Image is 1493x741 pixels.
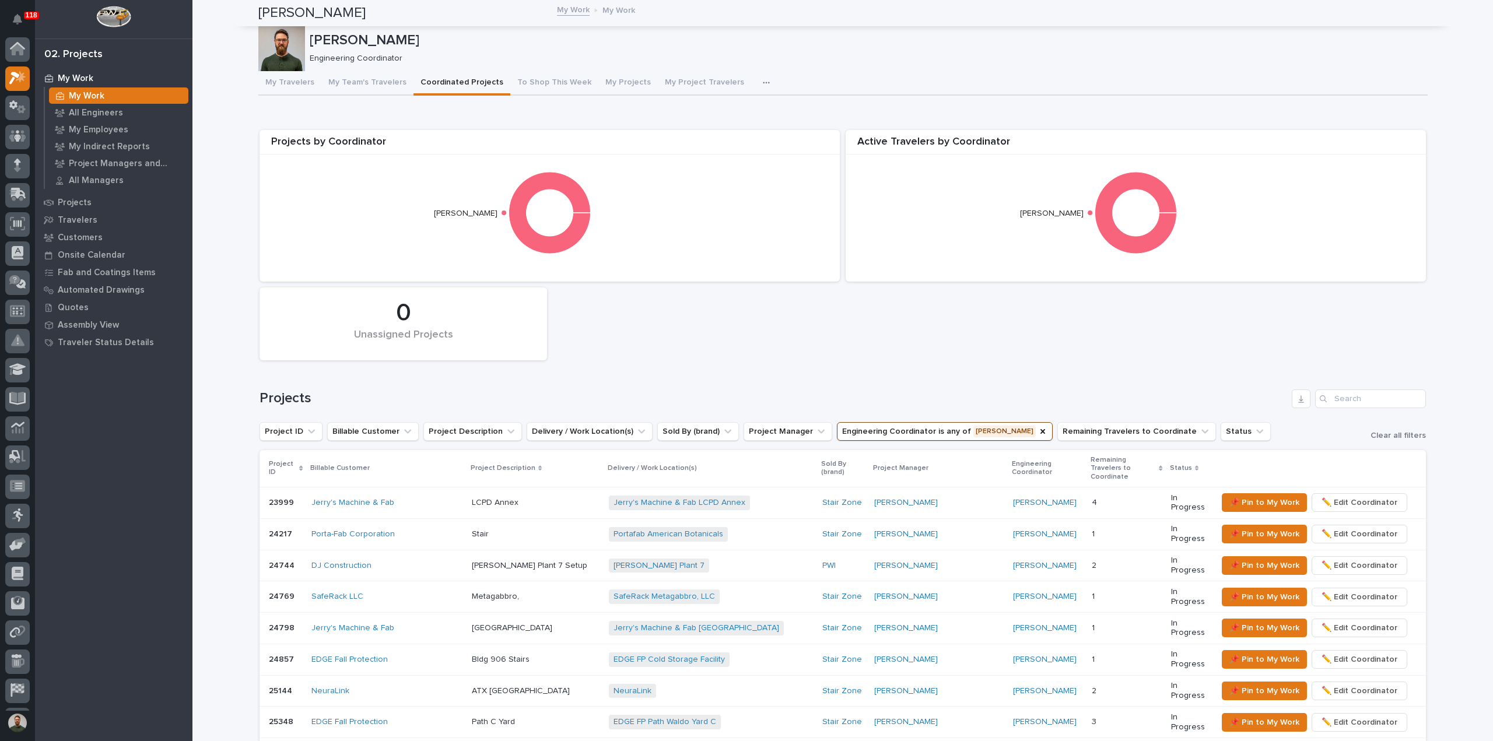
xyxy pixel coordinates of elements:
[822,623,862,633] a: Stair Zone
[602,3,635,16] p: My Work
[310,54,1418,64] p: Engineering Coordinator
[269,496,296,508] p: 23999
[837,422,1053,441] button: Engineering Coordinator
[846,136,1426,155] div: Active Travelers by Coordinator
[822,717,862,727] a: Stair Zone
[874,717,938,727] a: [PERSON_NAME]
[1013,623,1077,633] a: [PERSON_NAME]
[1312,588,1407,606] button: ✏️ Edit Coordinator
[1222,682,1307,700] button: 📌 Pin to My Work
[58,215,97,226] p: Travelers
[260,675,1426,707] tr: 2514425144 NeuraLink ATX [GEOGRAPHIC_DATA]ATX [GEOGRAPHIC_DATA] NeuraLink Stair Zone [PERSON_NAME...
[822,561,836,571] a: PWI
[1171,587,1208,607] p: In Progress
[69,108,123,118] p: All Engineers
[614,529,723,539] a: Portafab American Botanicals
[45,104,192,121] a: All Engineers
[260,390,1287,407] h1: Projects
[1013,529,1077,539] a: [PERSON_NAME]
[35,69,192,87] a: My Work
[1322,496,1397,510] span: ✏️ Edit Coordinator
[821,458,866,479] p: Sold By (brand)
[269,652,296,665] p: 24857
[269,684,295,696] p: 25144
[614,686,651,696] a: NeuraLink
[260,550,1426,581] tr: 2474424744 DJ Construction [PERSON_NAME] Plant 7 Setup[PERSON_NAME] Plant 7 Setup [PERSON_NAME] P...
[269,715,296,727] p: 25348
[510,71,598,96] button: To Shop This Week
[45,172,192,188] a: All Managers
[472,559,590,571] p: [PERSON_NAME] Plant 7 Setup
[279,298,527,328] div: 0
[279,329,527,353] div: Unassigned Projects
[269,559,297,571] p: 24744
[1222,493,1307,512] button: 📌 Pin to My Work
[1091,454,1156,483] p: Remaining Travelers to Coordinate
[260,518,1426,550] tr: 2421724217 Porta-Fab Corporation StairStair Portafab American Botanicals Stair Zone [PERSON_NAME]...
[45,121,192,138] a: My Employees
[26,11,37,19] p: 118
[258,71,321,96] button: My Travelers
[1312,650,1407,669] button: ✏️ Edit Coordinator
[1013,498,1077,508] a: [PERSON_NAME]
[822,592,862,602] a: Stair Zone
[58,250,125,261] p: Onsite Calendar
[1229,715,1299,729] span: 📌 Pin to My Work
[1229,527,1299,541] span: 📌 Pin to My Work
[1229,621,1299,635] span: 📌 Pin to My Work
[744,422,832,441] button: Project Manager
[614,592,715,602] a: SafeRack Metagabbro, LLC
[1361,430,1426,441] button: Clear all filters
[260,581,1426,613] tr: 2476924769 SafeRack LLC Metagabbro,Metagabbro, SafeRack Metagabbro, LLC Stair Zone [PERSON_NAME] ...
[1013,561,1077,571] a: [PERSON_NAME]
[472,684,572,696] p: ATX [GEOGRAPHIC_DATA]
[35,229,192,246] a: Customers
[1222,525,1307,543] button: 📌 Pin to My Work
[1092,652,1097,665] p: 1
[1312,525,1407,543] button: ✏️ Edit Coordinator
[472,652,532,665] p: Bldg 906 Stairs
[471,462,535,475] p: Project Description
[1092,684,1099,696] p: 2
[1229,684,1299,698] span: 📌 Pin to My Work
[1315,389,1426,408] input: Search
[1371,430,1426,441] span: Clear all filters
[311,592,363,602] a: SafeRack LLC
[45,87,192,104] a: My Work
[58,338,154,348] p: Traveler Status Details
[822,498,862,508] a: Stair Zone
[58,303,89,313] p: Quotes
[1092,621,1097,633] p: 1
[269,589,297,602] p: 24769
[557,2,590,16] a: My Work
[1229,496,1299,510] span: 📌 Pin to My Work
[1322,559,1397,573] span: ✏️ Edit Coordinator
[874,529,938,539] a: [PERSON_NAME]
[58,320,119,331] p: Assembly View
[1222,556,1307,575] button: 📌 Pin to My Work
[1322,590,1397,604] span: ✏️ Edit Coordinator
[58,198,92,208] p: Projects
[35,211,192,229] a: Travelers
[311,561,372,571] a: DJ Construction
[614,717,716,727] a: EDGE FP Path Waldo Yard C
[658,71,751,96] button: My Project Travelers
[1222,588,1307,606] button: 📌 Pin to My Work
[822,655,862,665] a: Stair Zone
[1222,713,1307,732] button: 📌 Pin to My Work
[1229,652,1299,666] span: 📌 Pin to My Work
[434,209,497,217] text: [PERSON_NAME]
[260,487,1426,518] tr: 2399923999 Jerry's Machine & Fab LCPD AnnexLCPD Annex Jerry's Machine & Fab LCPD Annex Stair Zone...
[311,717,388,727] a: EDGE Fall Protection
[1171,556,1208,575] p: In Progress
[1020,209,1084,217] text: [PERSON_NAME]
[1229,559,1299,573] span: 📌 Pin to My Work
[1092,589,1097,602] p: 1
[598,71,658,96] button: My Projects
[260,136,840,155] div: Projects by Coordinator
[1221,422,1271,441] button: Status
[1322,621,1397,635] span: ✏️ Edit Coordinator
[69,175,124,186] p: All Managers
[657,422,739,441] button: Sold By (brand)
[1312,713,1407,732] button: ✏️ Edit Coordinator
